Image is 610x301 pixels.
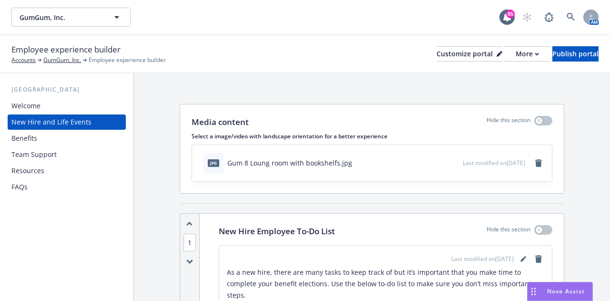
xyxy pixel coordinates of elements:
a: Accounts [11,56,36,64]
div: [GEOGRAPHIC_DATA] [8,85,126,94]
a: Start snowing [518,8,537,27]
button: download file [435,158,443,168]
button: Customize portal [437,46,502,62]
a: Resources [8,163,126,178]
a: Report a Bug [539,8,559,27]
p: As a new hire, there are many tasks to keep track of but it’s important that you make time to com... [227,267,544,301]
p: Hide this section [487,225,530,238]
span: Nova Assist [547,287,585,295]
div: Gum 8 Loung room with bookshelfs.jpg [227,158,352,168]
a: remove [533,253,544,265]
span: GumGum, Inc. [20,12,102,22]
a: remove [533,157,544,169]
p: Hide this section [487,116,530,128]
span: Employee experience builder [11,43,121,56]
a: Team Support [8,147,126,162]
span: jpg [208,159,219,166]
p: New Hire Employee To-Do List [219,225,335,238]
button: preview file [450,158,459,168]
div: Resources [11,163,44,178]
button: GumGum, Inc. [11,8,131,27]
div: Benefits [11,131,37,146]
div: Team Support [11,147,57,162]
a: Welcome [8,98,126,114]
button: Publish portal [552,46,599,62]
a: New Hire and Life Events [8,114,126,130]
button: Nova Assist [527,282,593,301]
span: 1 [183,234,196,251]
a: Benefits [8,131,126,146]
div: Customize portal [437,47,502,61]
span: Employee experience builder [89,56,166,64]
button: 1 [183,238,196,248]
span: Last modified on [DATE] [451,255,514,263]
a: editPencil [518,253,529,265]
a: FAQs [8,179,126,195]
a: Search [561,8,580,27]
div: FAQs [11,179,28,195]
div: New Hire and Life Events [11,114,91,130]
a: GumGum, Inc. [43,56,81,64]
p: Select a image/video with landscape orientation for a better experience [192,132,552,140]
p: Media content [192,116,249,128]
span: Last modified on [DATE] [463,159,525,167]
div: Publish portal [552,47,599,61]
div: More [516,47,539,61]
div: 85 [506,10,515,18]
button: More [504,46,550,62]
div: Welcome [11,98,41,114]
div: Drag to move [528,282,539,301]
